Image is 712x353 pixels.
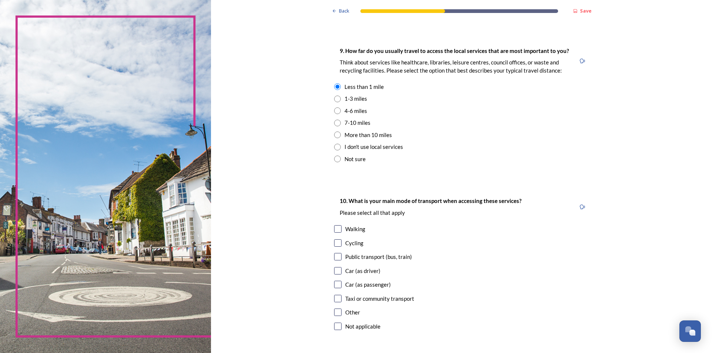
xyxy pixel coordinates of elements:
div: 4-6 miles [345,107,367,115]
strong: Save [580,7,591,14]
div: Public transport (bus, train) [345,253,412,261]
div: Car (as passenger) [345,280,391,289]
p: Think about services like healthcare, libraries, leisure centres, council offices, or waste and r... [340,59,570,74]
div: More than 10 miles [345,131,392,139]
div: Car (as driver) [345,267,380,275]
div: Cycling [345,239,363,247]
div: Other [345,308,360,317]
div: Taxi or community transport [345,294,414,303]
div: Not applicable [345,322,380,331]
div: Less than 1 mile [345,83,384,91]
strong: 9. How far do you usually travel to access the local services that are most important to you? [340,47,569,54]
div: 1-3 miles [345,94,367,103]
button: Open Chat [679,320,701,342]
div: Walking [345,225,365,233]
strong: 10. What is your main mode of transport when accessing these services? [340,197,521,204]
div: Not sure [345,155,366,163]
div: 7-10 miles [345,119,370,127]
p: Please select all that apply [340,209,521,217]
span: Back [339,7,349,14]
div: I don't use local services [345,143,403,151]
